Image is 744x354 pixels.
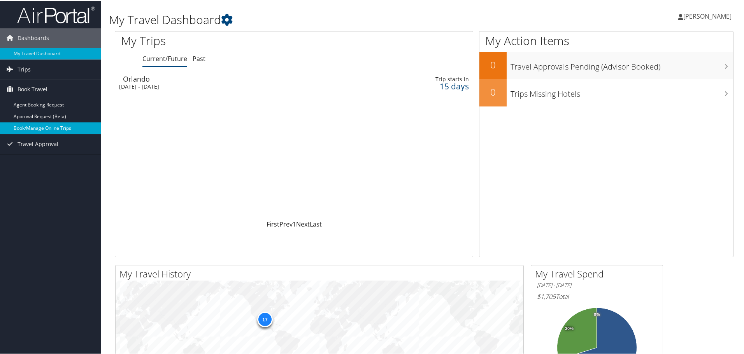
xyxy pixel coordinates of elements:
[537,291,657,300] h6: Total
[119,82,344,89] div: [DATE] - [DATE]
[479,51,733,78] a: 0Travel Approvals Pending (Advisor Booked)
[310,219,322,228] a: Last
[511,57,733,71] h3: Travel Approvals Pending (Advisor Booked)
[18,59,31,78] span: Trips
[678,4,739,27] a: [PERSON_NAME]
[391,75,469,82] div: Trip starts in
[479,78,733,106] a: 0Trips Missing Hotels
[479,32,733,48] h1: My Action Items
[535,267,663,280] h2: My Travel Spend
[511,84,733,99] h3: Trips Missing Hotels
[391,82,469,89] div: 15 days
[279,219,293,228] a: Prev
[296,219,310,228] a: Next
[537,281,657,288] h6: [DATE] - [DATE]
[267,219,279,228] a: First
[479,58,507,71] h2: 0
[18,79,47,98] span: Book Travel
[142,54,187,62] a: Current/Future
[119,267,523,280] h2: My Travel History
[479,85,507,98] h2: 0
[121,32,318,48] h1: My Trips
[123,75,348,82] div: Orlando
[18,134,58,153] span: Travel Approval
[683,11,732,20] span: [PERSON_NAME]
[193,54,205,62] a: Past
[565,326,574,330] tspan: 30%
[17,5,95,23] img: airportal-logo.png
[257,311,273,326] div: 17
[537,291,556,300] span: $1,705
[18,28,49,47] span: Dashboards
[594,312,600,316] tspan: 0%
[293,219,296,228] a: 1
[109,11,529,27] h1: My Travel Dashboard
